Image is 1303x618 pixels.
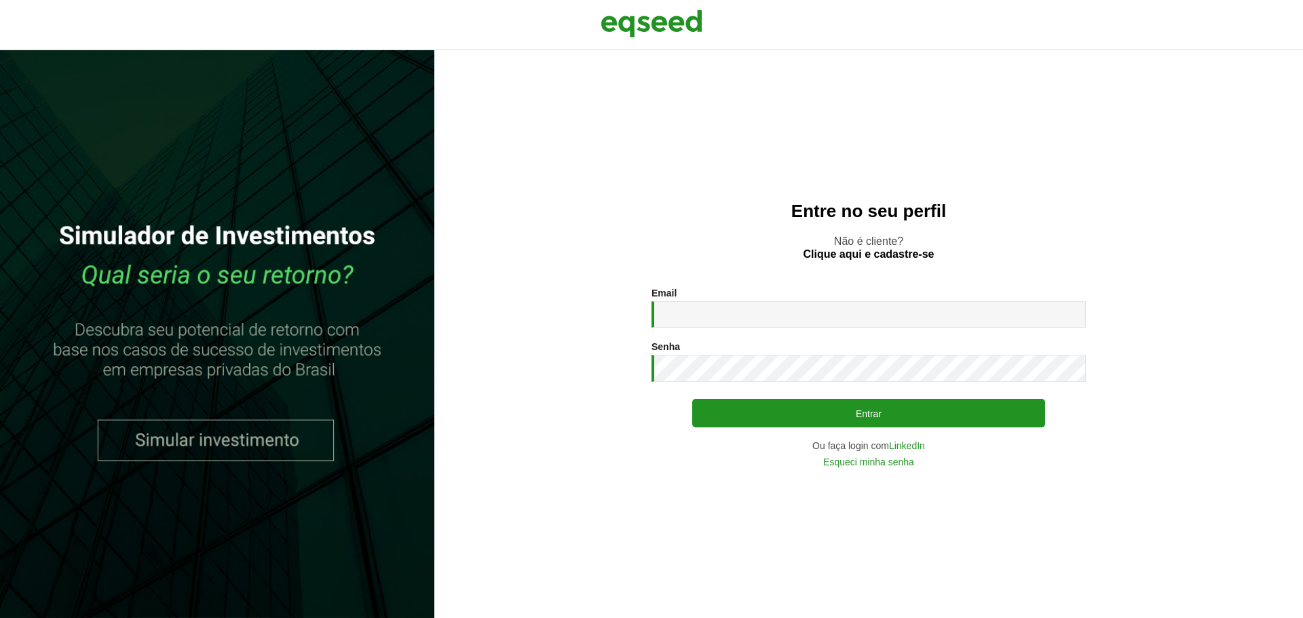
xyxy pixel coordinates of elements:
[889,441,925,450] a: LinkedIn
[823,457,914,467] a: Esqueci minha senha
[804,249,934,260] a: Clique aqui e cadastre-se
[461,235,1276,260] p: Não é cliente?
[651,288,677,298] label: Email
[601,7,702,41] img: EqSeed Logo
[692,399,1045,427] button: Entrar
[651,342,680,351] label: Senha
[651,441,1086,450] div: Ou faça login com
[461,201,1276,221] h2: Entre no seu perfil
